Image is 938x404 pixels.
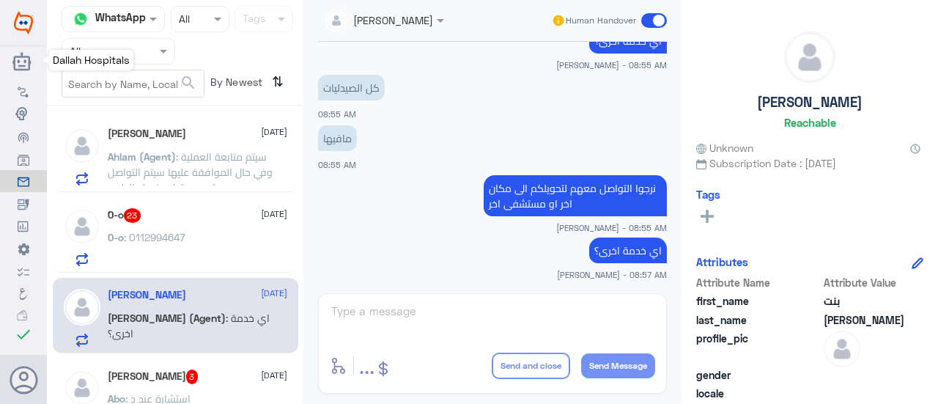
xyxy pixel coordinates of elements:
[261,287,287,300] span: [DATE]
[696,293,821,309] span: first_name
[70,8,92,30] img: whatsapp.png
[53,54,130,66] span: Dallah Hospitals
[824,293,930,309] span: بنت
[108,312,226,324] span: [PERSON_NAME] (Agent)
[484,175,667,216] p: 21/9/2025, 8:55 AM
[180,71,197,95] button: search
[696,155,923,171] span: Subscription Date : [DATE]
[14,11,33,34] img: Widebot Logo
[62,70,204,97] input: Search by Name, Local etc…
[108,370,199,384] h5: Abo Hamad
[785,32,835,82] img: defaultAdmin.png
[696,140,753,155] span: Unknown
[124,231,185,243] span: : 0112994647
[272,70,284,94] i: ⇅
[108,231,124,243] span: ً0-o
[824,386,930,401] span: null
[696,188,720,201] h6: Tags
[556,59,667,71] span: [PERSON_NAME] - 08:55 AM
[696,275,821,290] span: Attribute Name
[64,128,100,164] img: defaultAdmin.png
[557,268,667,281] span: [PERSON_NAME] - 08:57 AM
[696,255,748,268] h6: Attributes
[784,116,836,129] h6: Reachable
[824,331,860,367] img: defaultAdmin.png
[824,312,930,328] span: سعد
[318,125,357,151] p: 21/9/2025, 8:55 AM
[186,370,199,384] span: 3
[108,128,186,140] h5: Ahmed
[64,289,100,326] img: defaultAdmin.png
[581,353,655,378] button: Send Message
[64,208,100,245] img: defaultAdmin.png
[318,160,356,169] span: 08:55 AM
[10,366,37,394] button: Avatar
[15,326,32,343] i: check
[204,70,266,99] span: By Newest
[261,207,287,221] span: [DATE]
[108,208,141,223] h5: ً0-o
[124,208,141,223] span: 23
[108,150,273,194] span: : سيتم متابعة العملية وفي حال الموافقة عليها سيتم التواصل معكم من قبل منسق الطبيب.
[824,367,930,383] span: null
[556,221,667,234] span: [PERSON_NAME] - 08:55 AM
[108,289,186,301] h5: بنت سعد
[108,150,176,163] span: Ahlam (Agent)
[261,125,287,139] span: [DATE]
[696,312,821,328] span: last_name
[318,75,385,100] p: 21/9/2025, 8:55 AM
[566,14,636,27] span: Human Handover
[696,367,821,383] span: gender
[589,238,667,263] p: 21/9/2025, 8:57 AM
[261,369,287,382] span: [DATE]
[696,386,821,401] span: locale
[492,353,570,379] button: Send and close
[180,74,197,92] span: search
[757,94,863,111] h5: [PERSON_NAME]
[824,275,930,290] span: Attribute Value
[696,331,821,364] span: profile_pic
[318,109,356,119] span: 08:55 AM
